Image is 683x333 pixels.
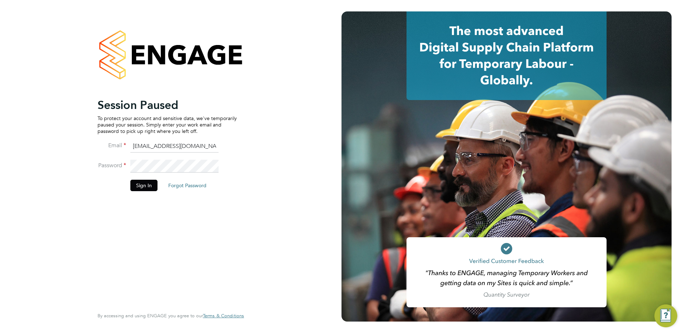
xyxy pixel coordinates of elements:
p: To protect your account and sensitive data, we've temporarily paused your session. Simply enter y... [98,115,237,135]
button: Engage Resource Center [654,304,677,327]
button: Sign In [130,180,158,191]
a: Terms & Conditions [203,313,244,319]
span: By accessing and using ENGAGE you agree to our [98,313,244,319]
label: Password [98,162,126,169]
label: Email [98,142,126,149]
input: Enter your work email... [130,140,219,153]
h2: Session Paused [98,98,237,112]
button: Forgot Password [163,180,212,191]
